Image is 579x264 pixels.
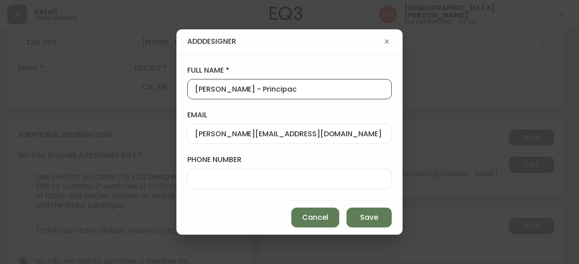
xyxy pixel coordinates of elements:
button: Cancel [291,208,339,227]
span: Save [360,213,378,222]
button: Save [346,208,392,227]
h4: Add Designer [187,37,236,46]
span: Cancel [302,213,328,222]
label: phone number [187,155,392,165]
label: full name [187,65,392,75]
label: email [187,110,392,120]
